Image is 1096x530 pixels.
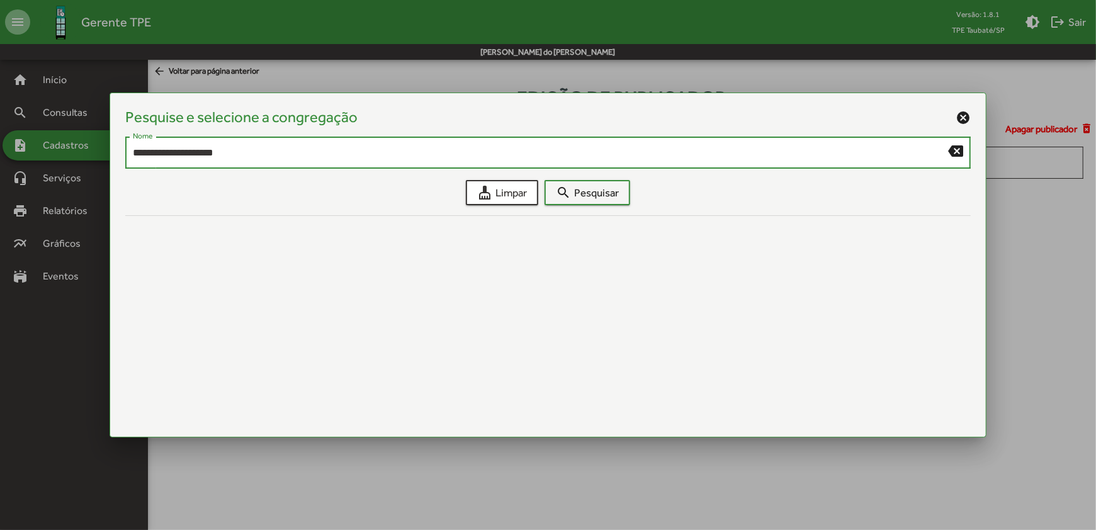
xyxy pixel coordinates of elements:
h4: Pesquise e selecione a congregação [125,108,358,127]
span: Limpar [477,181,527,204]
mat-icon: backspace [948,143,963,158]
mat-icon: search [556,185,571,200]
button: Pesquisar [545,180,630,205]
span: Pesquisar [556,181,619,204]
mat-icon: cleaning_services [477,185,492,200]
button: Limpar [466,180,538,205]
mat-icon: cancel [956,110,971,125]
